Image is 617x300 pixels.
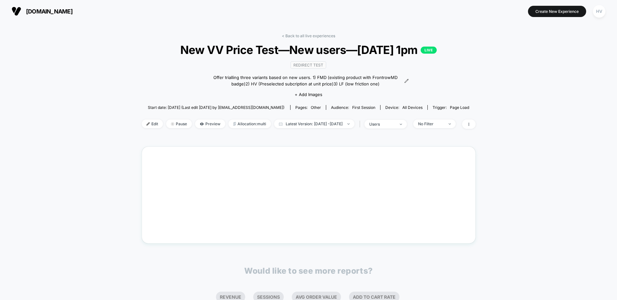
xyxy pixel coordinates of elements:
span: Redirect Test [291,61,326,69]
span: First Session [352,105,375,110]
span: Preview [195,119,225,128]
span: Offer trialling three variants based on new users. 1) FMD (existing product with FrontrowMD badge... [208,75,402,87]
img: end [400,124,402,125]
div: users [369,122,395,127]
img: end [449,123,451,125]
span: all devices [402,105,423,110]
img: end [171,122,174,126]
div: HV [593,5,605,18]
div: Pages: [295,105,321,110]
span: Edit [142,119,163,128]
span: | [358,119,364,129]
img: end [347,123,350,125]
span: other [311,105,321,110]
span: New VV Price Test—New users—[DATE] 1pm [158,43,459,57]
div: No Filter [418,121,444,126]
div: Audience: [331,105,375,110]
p: Would like to see more reports? [244,266,373,276]
span: Latest Version: [DATE] - [DATE] [274,119,354,128]
button: [DOMAIN_NAME] [10,6,75,16]
span: + Add Images [295,92,322,97]
span: Device: [380,105,427,110]
p: LIVE [421,47,437,54]
img: edit [147,122,150,126]
a: < Back to all live experiences [282,33,335,38]
button: HV [591,5,607,18]
button: Create New Experience [528,6,586,17]
span: Allocation: multi [228,119,271,128]
div: Trigger: [433,105,469,110]
img: calendar [279,122,282,126]
span: Pause [166,119,192,128]
img: rebalance [233,122,236,126]
span: Start date: [DATE] (Last edit [DATE] by [EMAIL_ADDRESS][DOMAIN_NAME]) [148,105,284,110]
span: [DOMAIN_NAME] [26,8,73,15]
img: Visually logo [12,6,21,16]
span: Page Load [450,105,469,110]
